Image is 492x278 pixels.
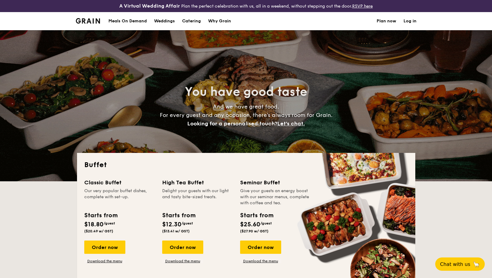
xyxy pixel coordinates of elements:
[240,221,260,228] span: $25.60
[473,261,480,268] span: 🦙
[277,120,305,127] span: Let's chat.
[240,241,281,254] div: Order now
[182,221,193,225] span: /guest
[162,221,182,228] span: $12.30
[240,211,273,220] div: Starts from
[160,103,333,127] span: And we have great food. For every guest and any occasion, there’s always room for Grain.
[108,12,147,30] div: Meals On Demand
[240,188,311,206] div: Give your guests an energy boost with our seminar menus, complete with coffee and tea.
[84,160,408,170] h2: Buffet
[208,12,231,30] div: Why Grain
[84,178,155,187] div: Classic Buffet
[119,2,180,10] h4: A Virtual Wedding Affair
[162,178,233,187] div: High Tea Buffet
[104,221,115,225] span: /guest
[377,12,396,30] a: Plan now
[84,188,155,206] div: Our very popular buffet dishes, complete with set-up.
[105,12,150,30] a: Meals On Demand
[185,85,307,99] span: You have good taste
[178,12,204,30] a: Catering
[440,261,470,267] span: Chat with us
[162,259,203,263] a: Download the menu
[240,259,281,263] a: Download the menu
[240,229,269,233] span: ($27.90 w/ GST)
[84,221,104,228] span: $18.80
[150,12,178,30] a: Weddings
[84,259,125,263] a: Download the menu
[84,229,113,233] span: ($20.49 w/ GST)
[76,18,100,24] img: Grain
[162,241,203,254] div: Order now
[187,120,277,127] span: Looking for a personalised touch?
[204,12,235,30] a: Why Grain
[154,12,175,30] div: Weddings
[182,12,201,30] h1: Catering
[162,188,233,206] div: Delight your guests with our light and tasty bite-sized treats.
[84,241,125,254] div: Order now
[82,2,410,10] div: Plan the perfect celebration with us, all in a weekend, without stepping out the door.
[404,12,416,30] a: Log in
[435,257,485,271] button: Chat with us🦙
[352,4,373,9] a: RSVP here
[84,211,117,220] div: Starts from
[260,221,272,225] span: /guest
[162,211,195,220] div: Starts from
[76,18,100,24] a: Logotype
[162,229,190,233] span: ($13.41 w/ GST)
[240,178,311,187] div: Seminar Buffet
